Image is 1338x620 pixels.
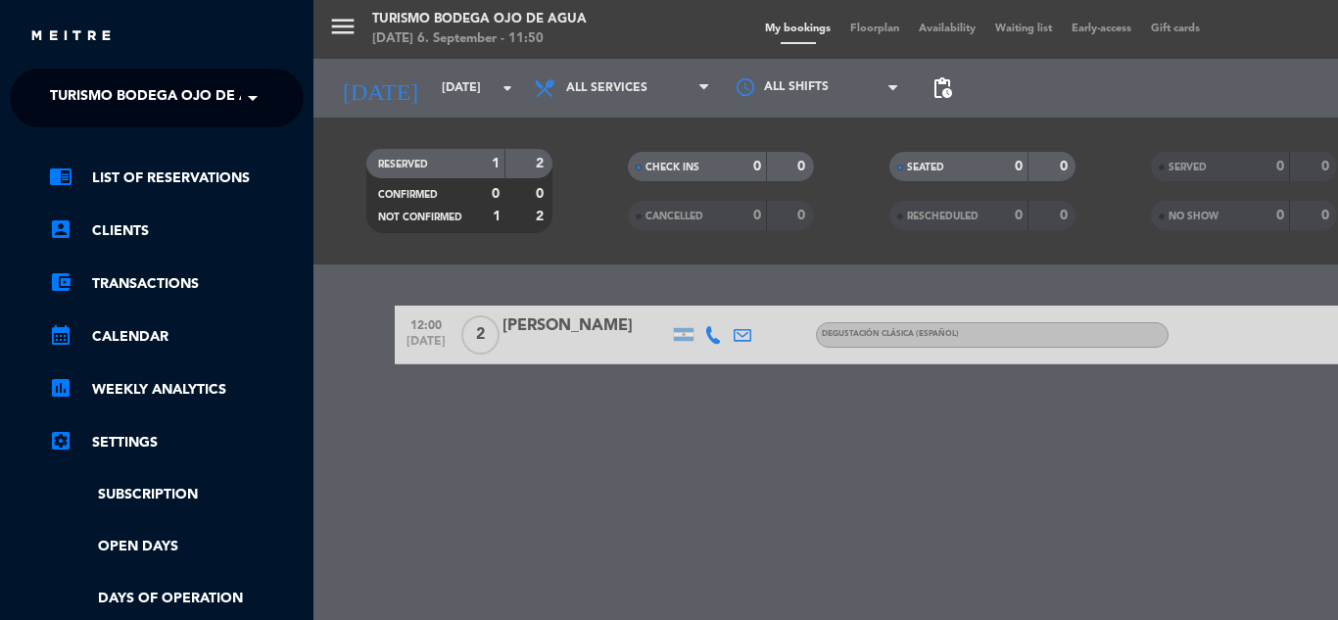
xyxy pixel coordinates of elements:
span: pending_actions [931,76,954,100]
span: Turismo Bodega Ojo de Agua [50,77,279,119]
i: account_box [49,217,72,241]
a: Open Days [49,536,304,558]
i: account_balance_wallet [49,270,72,294]
img: MEITRE [29,29,113,44]
a: chrome_reader_modeList of Reservations [49,167,304,190]
a: account_boxClients [49,219,304,243]
a: Days of operation [49,588,304,610]
a: assessmentWeekly Analytics [49,378,304,402]
i: settings_applications [49,429,72,453]
a: calendar_monthCalendar [49,325,304,349]
a: Subscription [49,484,304,506]
i: chrome_reader_mode [49,165,72,188]
a: account_balance_walletTransactions [49,272,304,296]
i: calendar_month [49,323,72,347]
a: Settings [49,431,304,454]
i: assessment [49,376,72,400]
